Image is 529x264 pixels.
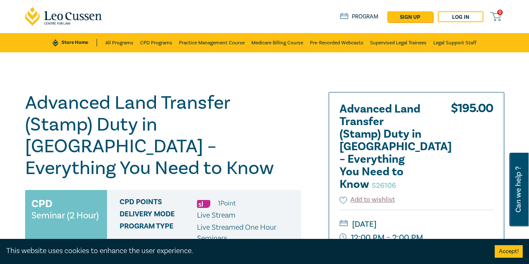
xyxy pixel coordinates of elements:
a: sign up [387,11,433,22]
img: Substantive Law [197,200,210,208]
a: Program [340,13,379,21]
small: Seminar (2 Hour) [31,211,99,220]
span: Can we help ? [514,158,522,221]
a: All Programs [105,33,133,52]
button: Add to wishlist [340,195,395,205]
button: Accept cookies [495,245,523,258]
h2: Advanced Land Transfer (Stamp) Duty in [GEOGRAPHIC_DATA] – Everything You Need to Know [340,103,432,191]
a: Supervised Legal Trainees [370,33,427,52]
div: This website uses cookies to enhance the user experience. [6,246,482,256]
span: CPD Points [120,198,197,209]
span: Delivery Mode [120,210,197,221]
div: $ 195.00 [451,103,493,195]
span: Program type [120,222,197,244]
small: S26106 [372,181,396,190]
small: [DATE] [340,218,493,231]
a: Practice Management Course [179,33,245,52]
a: Legal Support Staff [433,33,476,52]
span: 0 [497,10,503,15]
h1: Advanced Land Transfer (Stamp) Duty in [GEOGRAPHIC_DATA] – Everything You Need to Know [25,92,301,179]
a: Pre-Recorded Webcasts [310,33,363,52]
small: 12:00 PM - 2:00 PM [340,231,493,244]
a: Medicare Billing Course [251,33,303,52]
a: Log in [438,11,483,22]
li: 1 Point [218,198,236,209]
a: CPD Programs [140,33,172,52]
h3: CPD [31,196,52,211]
span: Live Stream [197,210,235,220]
p: Live Streamed One Hour Seminars [197,222,295,244]
a: Store Home [53,39,97,46]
